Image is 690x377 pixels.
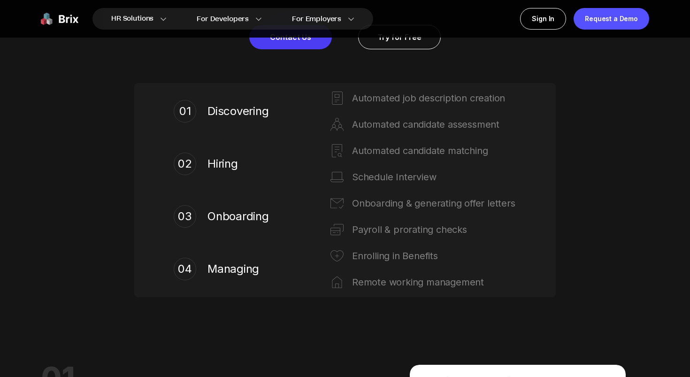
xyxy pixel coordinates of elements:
div: 02 [174,153,196,175]
span: Onboarding [207,209,273,224]
a: Request a Demo [574,8,649,30]
span: For Developers [197,14,249,24]
div: Enrolling in Benefits [352,248,516,263]
div: Remote working management [352,275,516,290]
div: Automated job description creation [352,91,516,106]
div: Automated candidate matching [352,143,516,158]
span: Hiring [207,156,273,171]
div: Onboarding & generating offer letters [352,196,516,211]
div: Schedule Interview [352,169,516,185]
div: 01 [174,100,196,123]
span: Discovering [207,104,273,119]
a: Sign In [520,8,566,30]
span: For Employers [292,14,341,24]
span: Managing [207,262,273,277]
div: Automated candidate assessment [352,117,516,132]
div: Payroll & prorating checks [352,222,516,237]
div: 04 [174,258,196,280]
div: 03 [174,205,196,228]
span: HR Solutions [111,11,153,26]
